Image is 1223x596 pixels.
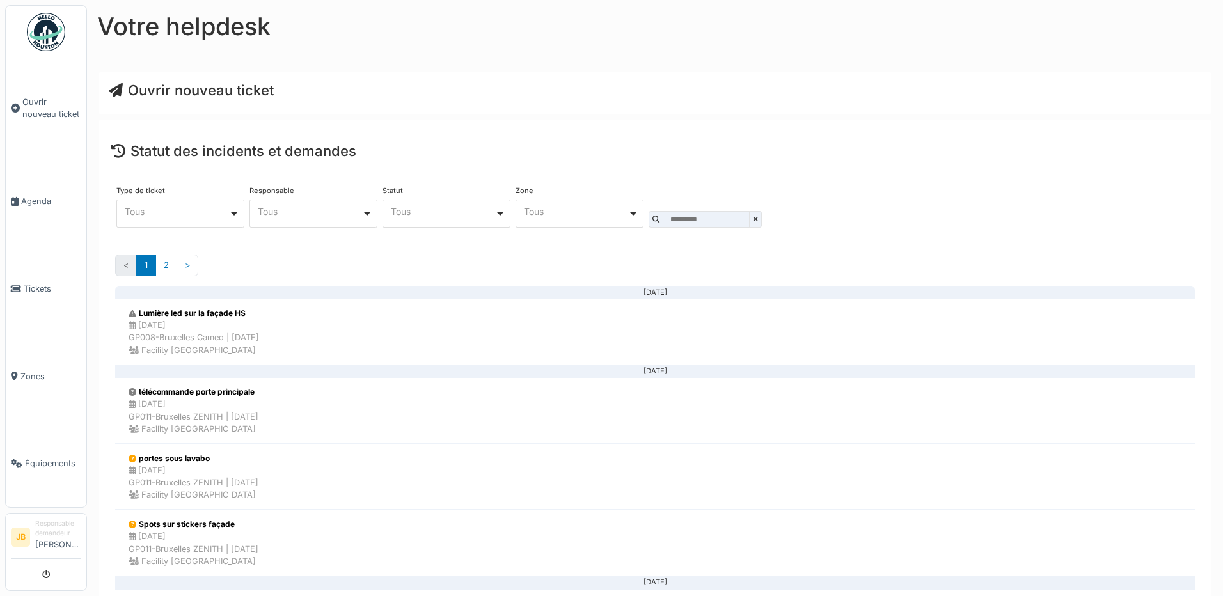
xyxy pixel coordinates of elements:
div: [DATE] [125,292,1185,294]
div: [DATE] [125,371,1185,372]
a: Zones [6,333,86,420]
h4: Statut des incidents et demandes [111,143,1199,159]
span: Agenda [21,195,81,207]
div: Responsable demandeur [35,519,81,538]
div: Tous [524,208,628,215]
a: Agenda [6,158,86,246]
a: Lumière led sur la façade HS [DATE]GP008-Bruxelles Cameo | [DATE] Facility [GEOGRAPHIC_DATA] [115,299,1195,365]
div: Tous [125,208,229,215]
div: [DATE] GP011-Bruxelles ZENITH | [DATE] Facility [GEOGRAPHIC_DATA] [129,398,258,435]
img: Badge_color-CXgf-gQk.svg [27,13,65,51]
a: 2 [155,255,177,276]
div: télécommande porte principale [129,386,258,398]
div: [DATE] GP008-Bruxelles Cameo | [DATE] Facility [GEOGRAPHIC_DATA] [129,319,259,356]
label: Statut [383,187,403,194]
a: portes sous lavabo [DATE]GP011-Bruxelles ZENITH | [DATE] Facility [GEOGRAPHIC_DATA] [115,444,1195,510]
div: [DATE] GP011-Bruxelles ZENITH | [DATE] Facility [GEOGRAPHIC_DATA] [129,464,258,501]
span: Ouvrir nouveau ticket [22,96,81,120]
label: Responsable [249,187,294,194]
a: télécommande porte principale [DATE]GP011-Bruxelles ZENITH | [DATE] Facility [GEOGRAPHIC_DATA] [115,377,1195,444]
label: Type de ticket [116,187,165,194]
a: Suivant [177,255,198,276]
a: Tickets [6,245,86,333]
a: Ouvrir nouveau ticket [109,82,274,98]
span: Tickets [24,283,81,295]
div: Spots sur stickers façade [129,519,258,530]
a: Équipements [6,420,86,507]
a: JB Responsable demandeur[PERSON_NAME] [11,519,81,559]
span: Zones [20,370,81,382]
a: Ouvrir nouveau ticket [6,58,86,158]
div: portes sous lavabo [129,453,258,464]
div: Tous [391,208,495,215]
label: Zone [516,187,533,194]
li: [PERSON_NAME] [35,519,81,556]
a: Spots sur stickers façade [DATE]GP011-Bruxelles ZENITH | [DATE] Facility [GEOGRAPHIC_DATA] [115,510,1195,576]
div: Tous [258,208,362,215]
span: Équipements [25,457,81,469]
div: [DATE] GP011-Bruxelles ZENITH | [DATE] Facility [GEOGRAPHIC_DATA] [129,530,258,567]
div: Lumière led sur la façade HS [129,308,259,319]
nav: Pages [115,255,1195,286]
li: JB [11,528,30,547]
div: [DATE] [125,582,1185,583]
a: 1 [136,255,156,276]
